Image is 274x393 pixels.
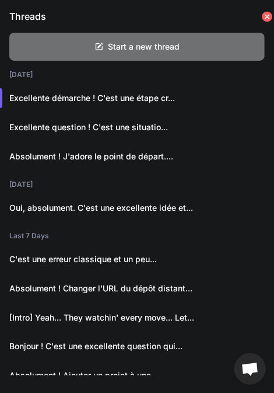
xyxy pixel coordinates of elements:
[108,41,180,53] span: Start a new thread
[9,341,274,353] p: Bonjour ! C'est une excellente question qui...
[9,253,274,265] p: C'est une erreur classique et un peu...
[234,353,266,385] div: Ouvrir le chat
[9,283,274,294] p: Absolument ! Changer l'URL du dépôt distant...
[9,202,274,214] p: Oui, absolument. C'est une excellente idée et...
[9,151,274,162] p: Absolument ! J'adore le point de départ....
[9,370,274,382] p: Absolument ! Ajouter un projet à une...
[9,9,46,23] h1: Threads
[9,92,274,104] p: Excellente démarche ! C'est une étape cr...
[9,312,274,324] p: [Intro] Yeah... They watchin' every move... Let...
[9,121,274,133] p: Excellente question ! C'est une situatio...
